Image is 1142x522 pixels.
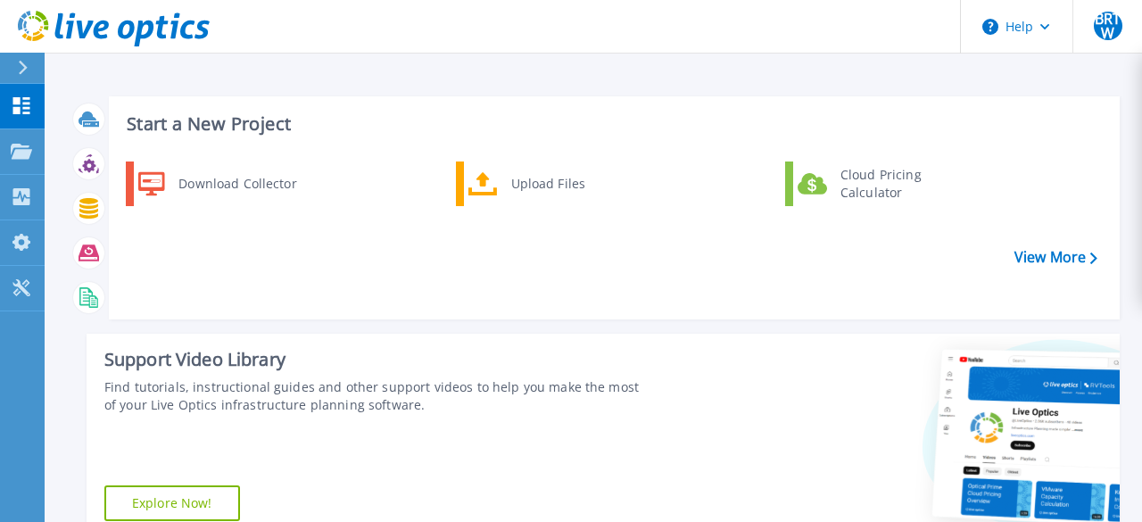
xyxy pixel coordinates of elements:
a: View More [1014,249,1097,266]
div: Cloud Pricing Calculator [832,166,964,202]
div: Support Video Library [104,348,641,371]
a: Download Collector [126,162,309,206]
h3: Start a New Project [127,114,1096,134]
div: Find tutorials, instructional guides and other support videos to help you make the most of your L... [104,378,641,414]
a: Cloud Pricing Calculator [785,162,968,206]
div: Upload Files [502,166,634,202]
span: BRTW [1094,12,1122,40]
div: Download Collector [170,166,304,202]
a: Upload Files [456,162,639,206]
a: Explore Now! [104,485,240,521]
